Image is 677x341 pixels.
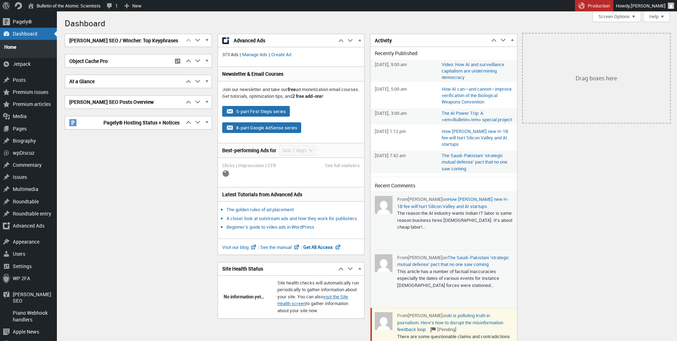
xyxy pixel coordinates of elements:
p: From on [397,312,513,333]
p: This article has a number of factual inaccuracies especially the dates of various events for inst... [397,268,499,288]
p: From on [397,196,513,210]
a: Edit “How Trump’s new H-1B fee will hurt Silicon Valley and AI startups” [442,128,512,148]
h2: [PERSON_NAME] SEO / Wincher: Top Keyphrases [65,34,184,47]
h2: Pagely® Hosting Status + Notices [65,116,184,129]
cite: [PERSON_NAME] [408,312,443,319]
img: pagely-w-on-b20x20.png [69,119,76,126]
a: AI is polluting truth in journalism. Here’s how to disrupt the misinformation feedback loop. [397,312,503,332]
h3: Best-performing Ads for [222,147,276,154]
span: [DATE], 3:00 am [375,110,438,123]
p: 373 Ads | | [222,51,360,58]
cite: [PERSON_NAME] [408,254,443,261]
a: visit the Site Health screen [277,293,348,307]
h3: Recent Comments [375,182,513,189]
strong: free [288,86,296,92]
span: [Pending] [428,326,457,332]
h2: At a Glance [65,75,184,88]
p: The reason the AI industry wants Indian IT labor is same reason business hires [DEMOGRAPHIC_DATA]... [397,210,512,230]
button: Help [643,11,670,22]
span: [PERSON_NAME] [631,2,666,9]
h2: Activity [371,34,489,47]
a: How [PERSON_NAME] new H-1B fee will hurt Silicon Valley and AI startups [397,196,509,209]
a: Edit “The Saudi-Pakistani ‘strategic mutual defense’ pact that no one saw coming” [442,152,512,172]
a: Create Ad [270,51,293,58]
a: Edit “Video: How AI and surveillance capitalism are undermining democracy” [442,61,512,81]
h2: [PERSON_NAME] SEO Posts Overview [65,96,184,108]
div: No information yet… [222,293,266,300]
p: Site health checks will automatically run periodically to gather information about your site. You... [277,279,360,314]
strong: 2 free add-ons [292,93,322,99]
h3: Newsletter & Email Courses [222,70,360,78]
cite: [PERSON_NAME] [408,196,443,202]
span: Advanced Ads [234,37,332,44]
a: Manage Ads [241,51,269,58]
a: The golden rules of ad placement [226,206,294,213]
span: [DATE] 7:42 am [375,152,438,172]
a: Get All Access [303,244,341,250]
span: [DATE], 9:00 am [375,61,438,81]
h2: Site Health Status [218,262,337,275]
button: 5-part First Steps series [222,106,290,117]
h3: Latest Tutorials from Advanced Ads [222,191,360,198]
p: Join our newsletter and take our ad monetization email courses. Get tutorials, optimization tips,... [222,86,360,100]
h3: Recently Published [375,50,513,57]
img: loading [222,170,229,177]
button: 8-part Google AdSense series [222,122,301,133]
span: [DATE], 5:00 am [375,86,438,105]
button: Screen Options [592,11,641,22]
h2: Object Cache Pro [65,55,171,68]
a: A closer look at outstream ads and how they work for publishers [226,215,357,222]
a: See the manual [260,244,303,250]
p: From on [397,254,513,268]
a: Edit “The AI Power Trip: A <em>Bulletin</em> special project” [442,110,512,123]
span: [DATE] 1:12 pm [375,128,438,148]
a: Visit our blog [222,244,260,250]
h1: Dashboard [65,15,670,30]
a: Edit “How AI can—and cannot—improve verification of the Biological Weapons Convention” [442,86,512,105]
a: The Saudi-Pakistani ‘strategic mutual defense’ pact that no one saw coming [397,254,509,268]
a: Beginner’s guide to video ads in WordPress [226,224,314,230]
